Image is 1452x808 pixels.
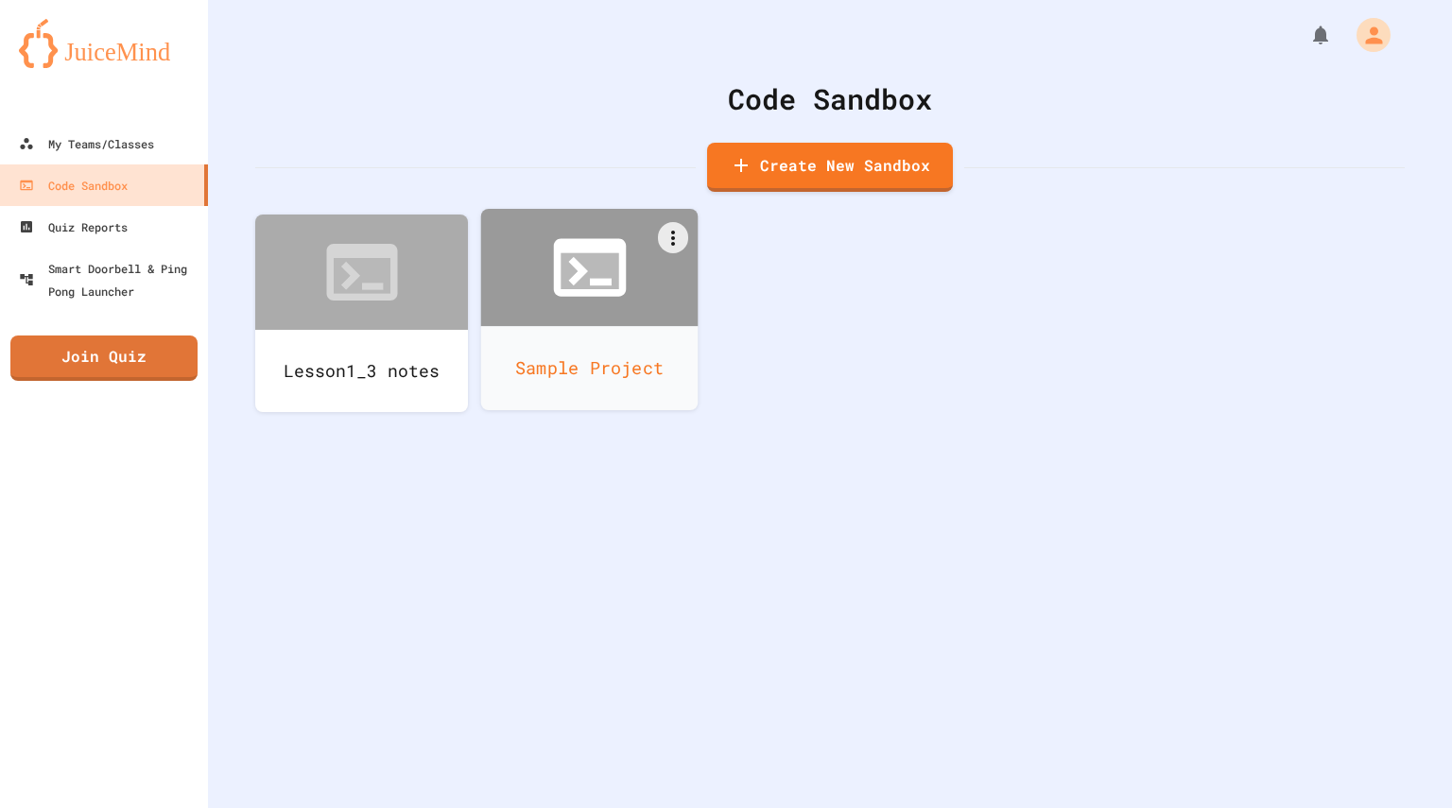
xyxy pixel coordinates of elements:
[19,19,189,68] img: logo-orange.svg
[1337,13,1395,57] div: My Account
[1274,19,1337,51] div: My Notifications
[19,215,128,238] div: Quiz Reports
[481,209,699,410] a: Sample Project
[255,215,468,412] a: Lesson1_3 notes
[19,132,154,155] div: My Teams/Classes
[707,143,953,192] a: Create New Sandbox
[255,330,468,412] div: Lesson1_3 notes
[255,77,1405,120] div: Code Sandbox
[19,257,200,302] div: Smart Doorbell & Ping Pong Launcher
[481,326,699,410] div: Sample Project
[10,335,198,381] a: Join Quiz
[19,174,128,197] div: Code Sandbox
